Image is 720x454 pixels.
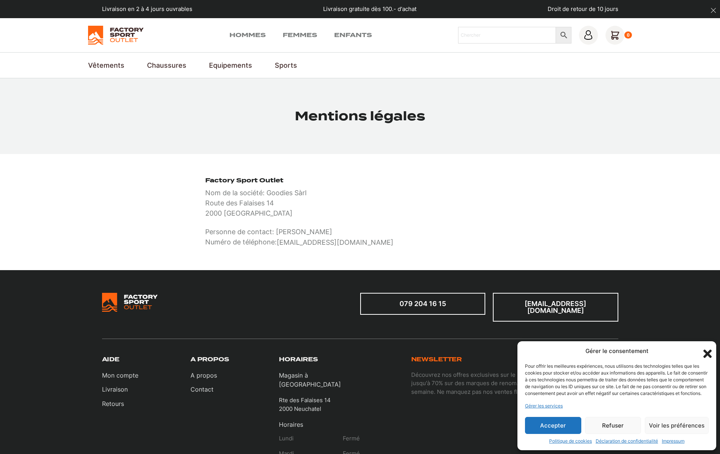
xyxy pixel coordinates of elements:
p: Découvrez nos offres exclusives sur le meilleur du sport ! Économisez jusqu'à 70% sur des marques... [411,371,618,396]
button: Voir les préférences [645,417,709,434]
button: Refuser [585,417,641,434]
h3: A propos [190,356,229,364]
a: Vêtements [88,60,124,70]
a: Equipements [209,60,252,70]
h3: Horaires [279,356,318,364]
a: [EMAIL_ADDRESS][DOMAIN_NAME] [277,237,393,247]
button: Accepter [525,417,581,434]
p: Droit de retour de 10 jours [548,5,618,14]
h2: Factory Sport Outlet [205,177,393,185]
a: Hommes [229,31,266,40]
a: Retours [102,399,138,408]
div: Fermer la boîte de dialogue [701,347,709,355]
img: Bricks Woocommerce Starter [102,293,158,312]
a: Politique de cookies [549,438,592,445]
p: Horaires [279,420,360,434]
div: Gérer le consentement [585,347,649,356]
h3: Aide [102,356,119,364]
a: Chaussures [147,60,186,70]
p: Livraison en 2 à 4 jours ouvrables [102,5,192,14]
a: [EMAIL_ADDRESS][DOMAIN_NAME] [493,293,618,322]
a: Contact [190,385,217,394]
a: Livraison [102,385,138,394]
a: A propos [190,371,217,380]
h3: Newsletter [411,356,462,364]
a: Impressum [662,438,684,445]
a: Enfants [334,31,372,40]
img: Factory Sport Outlet [88,26,144,45]
p: Nom de la société: Goodies Sàrl Route des Falaises 14 2000 [GEOGRAPHIC_DATA] [205,188,393,218]
p: Rte des Falaises 14 2000 Neuchatel [279,396,331,413]
a: Sports [275,60,297,70]
a: 079 204 16 15 [360,293,486,315]
p: Magasin à [GEOGRAPHIC_DATA] [279,371,360,389]
a: Femmes [283,31,317,40]
a: Mon compte [102,371,138,380]
h1: Mentions légales [295,108,425,124]
a: Déclaration de confidentialité [596,438,658,445]
button: dismiss [707,4,720,17]
p: Lundi [279,434,294,443]
a: Gérer les services [525,403,563,409]
p: Fermé [343,434,360,443]
p: Livraison gratuite dès 100.- d'achat [323,5,417,14]
input: Chercher [458,27,556,44]
p: Personne de contact: [PERSON_NAME] Numéro de téléphone: [205,227,393,248]
div: Pour offrir les meilleures expériences, nous utilisons des technologies telles que les cookies po... [525,363,708,397]
div: 0 [624,31,632,39]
